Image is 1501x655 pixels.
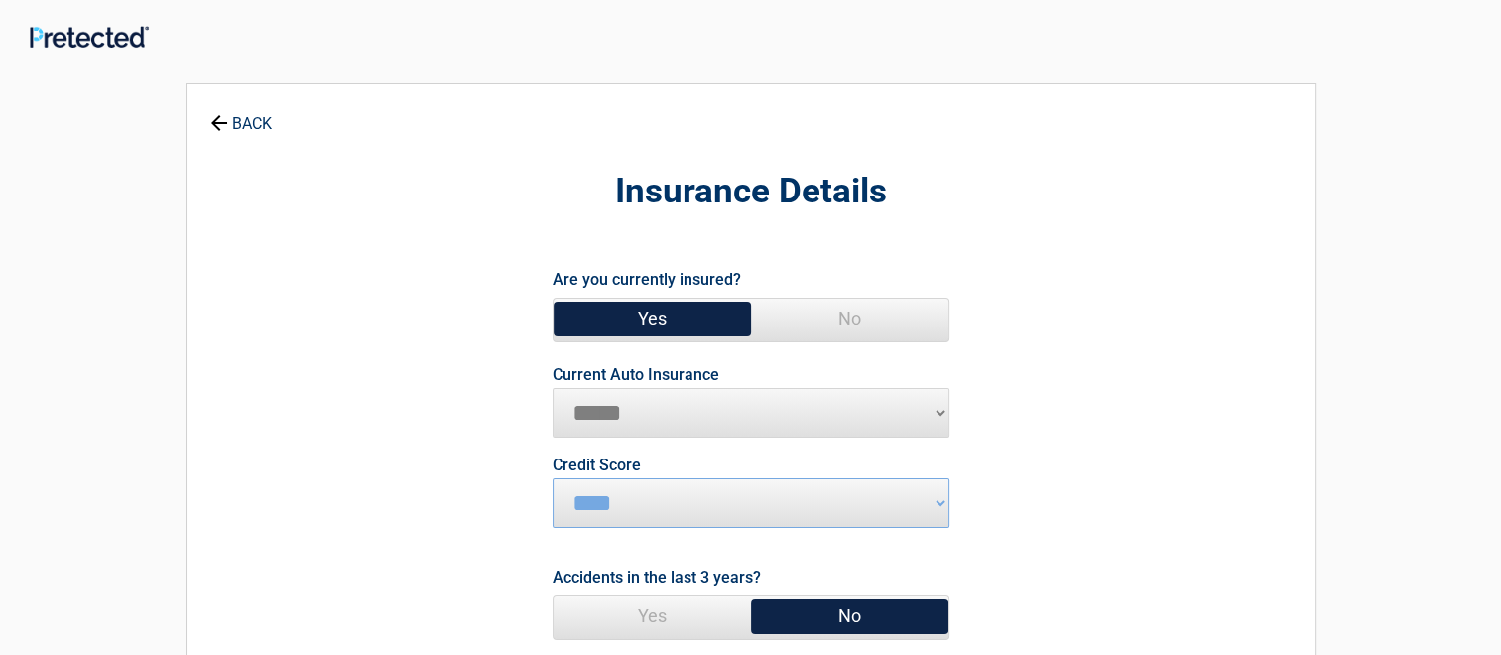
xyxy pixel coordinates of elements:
[206,97,276,132] a: BACK
[751,299,948,338] span: No
[30,26,149,48] img: Main Logo
[751,596,948,636] span: No
[554,596,751,636] span: Yes
[553,266,741,293] label: Are you currently insured?
[553,458,641,473] label: Credit Score
[553,564,761,590] label: Accidents in the last 3 years?
[553,367,719,383] label: Current Auto Insurance
[296,169,1206,215] h2: Insurance Details
[554,299,751,338] span: Yes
